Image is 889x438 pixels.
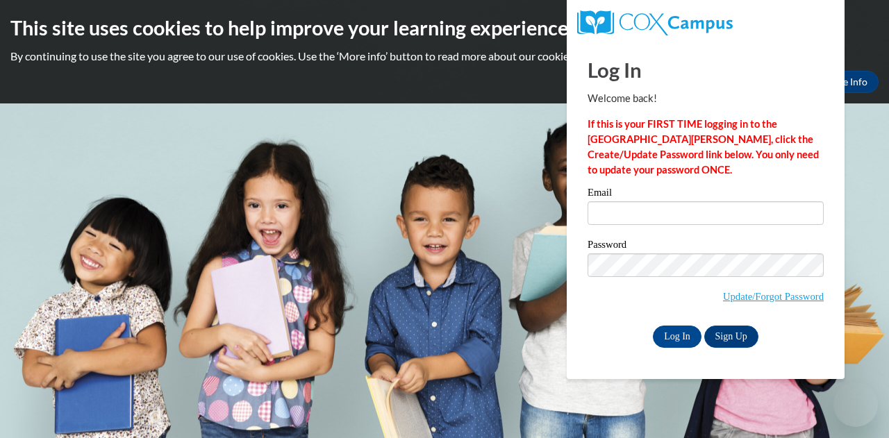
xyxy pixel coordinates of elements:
label: Password [588,239,824,253]
a: Sign Up [704,326,758,348]
a: More Info [813,71,879,93]
p: Welcome back! [588,91,824,106]
img: COX Campus [577,10,733,35]
h2: This site uses cookies to help improve your learning experience. [10,14,879,42]
strong: If this is your FIRST TIME logging in to the [GEOGRAPHIC_DATA][PERSON_NAME], click the Create/Upd... [588,118,819,176]
label: Email [588,187,824,201]
a: Update/Forgot Password [723,291,824,302]
p: By continuing to use the site you agree to our use of cookies. Use the ‘More info’ button to read... [10,49,879,64]
h1: Log In [588,56,824,84]
input: Log In [653,326,701,348]
iframe: Button to launch messaging window [833,382,878,427]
